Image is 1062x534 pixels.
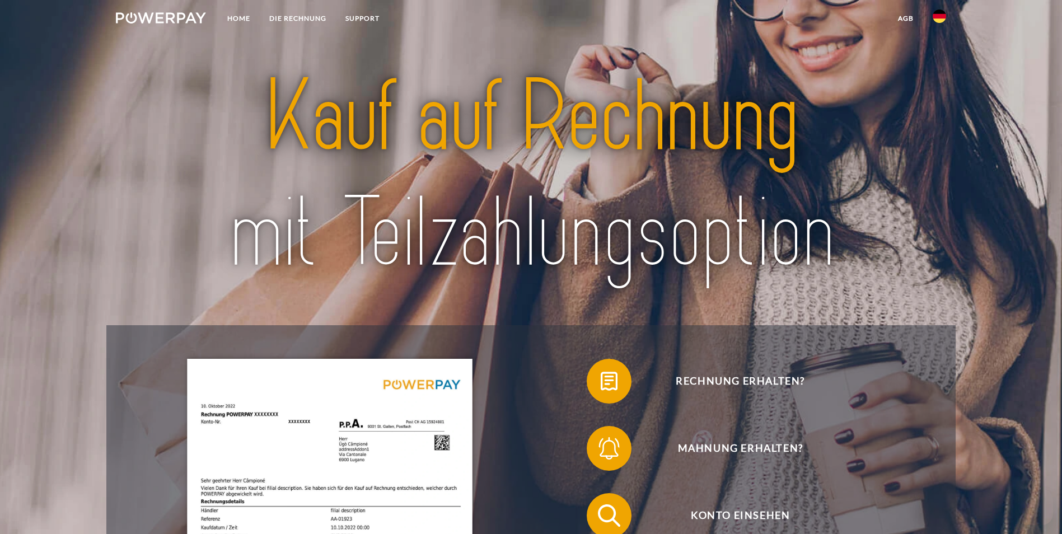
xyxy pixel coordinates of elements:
a: agb [888,8,923,29]
span: Mahnung erhalten? [603,426,877,471]
img: title-powerpay_de.svg [157,53,905,297]
img: qb_bell.svg [595,434,623,462]
span: Rechnung erhalten? [603,359,877,404]
img: qb_bill.svg [595,367,623,395]
a: SUPPORT [336,8,389,29]
img: de [933,10,946,23]
img: qb_search.svg [595,502,623,530]
img: logo-powerpay-white.svg [116,12,206,24]
button: Mahnung erhalten? [587,426,878,471]
a: DIE RECHNUNG [260,8,336,29]
button: Rechnung erhalten? [587,359,878,404]
iframe: Schaltfläche zum Öffnen des Messaging-Fensters [1017,489,1053,525]
a: Home [218,8,260,29]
